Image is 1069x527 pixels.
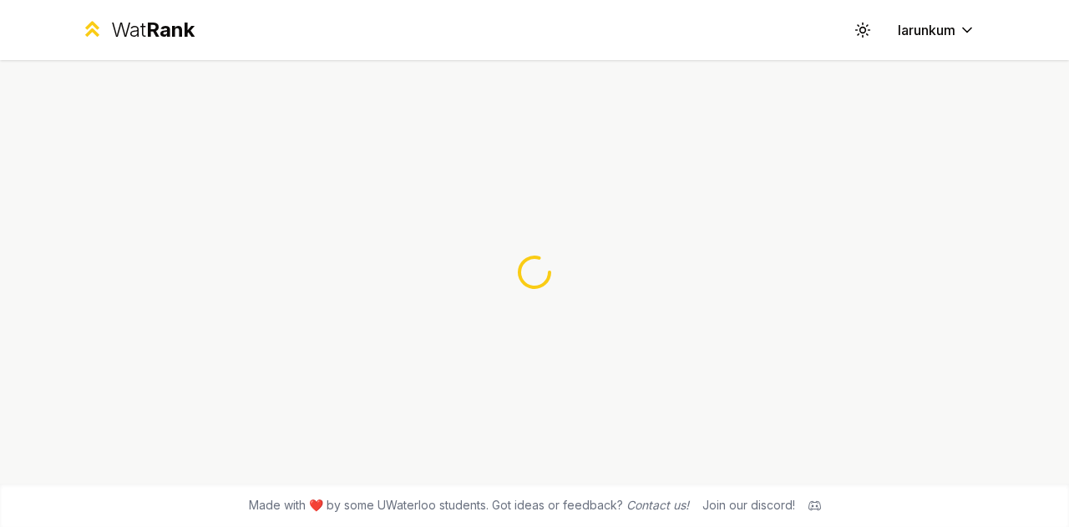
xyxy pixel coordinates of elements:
[626,498,689,512] a: Contact us!
[80,17,195,43] a: WatRank
[111,17,195,43] div: Wat
[146,18,195,42] span: Rank
[249,497,689,514] span: Made with ❤️ by some UWaterloo students. Got ideas or feedback?
[884,15,989,45] button: larunkum
[898,20,955,40] span: larunkum
[702,497,795,514] div: Join our discord!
